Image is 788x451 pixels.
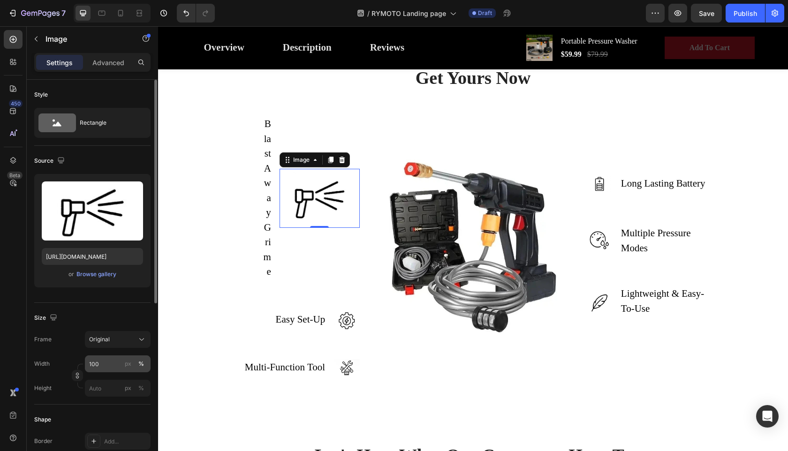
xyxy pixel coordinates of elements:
img: Alt Image [175,283,202,304]
p: Long Lasting Battery [463,150,547,165]
div: Shape [34,415,51,424]
span: Draft [478,9,492,17]
div: % [138,360,144,368]
span: RYMOTO Landing page [371,8,446,18]
iframe: Design area [158,26,788,451]
p: 7 [61,8,66,19]
button: px [136,358,147,369]
button: 7 [4,4,70,23]
img: preview-image [42,181,143,241]
label: Width [34,360,50,368]
img: Alt Image [175,333,202,350]
div: Rich Text Editor. Editing area: main [86,333,168,350]
button: % [122,358,134,369]
div: Add... [104,437,148,446]
div: Image [133,129,153,138]
input: https://example.com/image.jpg [42,248,143,265]
div: Rich Text Editor. Editing area: main [462,199,550,230]
div: Rectangle [80,112,137,134]
div: Size [34,312,59,324]
button: Save [691,4,722,23]
button: px [136,383,147,394]
p: Settings [46,58,73,68]
button: Publish [726,4,765,23]
img: Alt Image [428,263,455,288]
img: Alt Image [231,133,399,307]
p: Multiple Pressure Modes [463,200,549,229]
img: Alt Image [428,202,455,224]
div: Border [34,437,53,445]
div: Undo/Redo [177,4,215,23]
input: px% [85,380,151,397]
span: Original [89,335,110,344]
p: Image [45,33,125,45]
label: Height [34,384,52,392]
img: Alt Image [428,149,455,166]
p: Easy Set-Up [118,286,167,301]
img: Alt Image [121,143,202,202]
div: Browse gallery [76,270,116,278]
div: Publish [734,8,757,18]
button: Original [85,331,151,348]
button: % [122,383,134,394]
h2: Get Yours Now [167,40,463,64]
p: Blast Away Grime [105,90,113,253]
p: Multi-Function Tool [87,334,167,349]
div: Open Intercom Messenger [756,405,779,428]
div: px [125,360,131,368]
div: px [125,384,131,392]
div: Source [34,155,67,167]
input: px% [85,355,151,372]
span: or [68,269,74,280]
div: Rich Text Editor. Editing area: main [462,259,550,291]
div: Rich Text Editor. Editing area: main [462,149,548,166]
div: Rich Text Editor. Editing area: main [104,90,114,254]
div: Style [34,90,48,99]
label: Frame [34,335,52,344]
p: Lightweight & Easy-To-Use [463,260,549,290]
div: % [138,384,144,392]
div: Beta [7,172,23,179]
button: Browse gallery [76,270,117,279]
p: Advanced [92,58,124,68]
div: 450 [9,100,23,107]
span: Save [699,9,714,17]
div: Rich Text Editor. Editing area: main [117,285,168,302]
span: / [367,8,370,18]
